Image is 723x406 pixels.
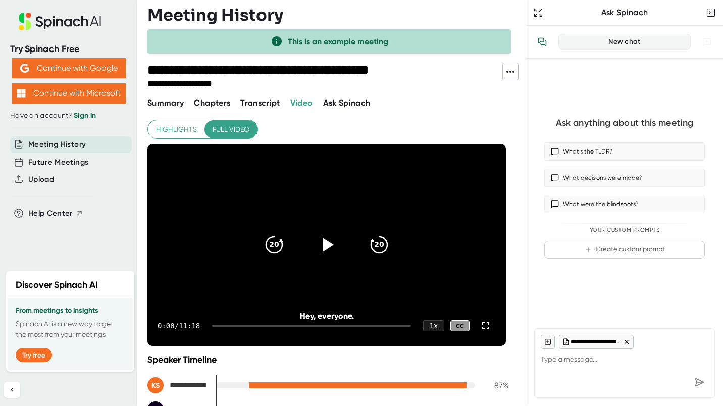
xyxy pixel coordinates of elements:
[28,208,83,219] button: Help Center
[423,320,444,331] div: 1 x
[556,117,693,129] div: Ask anything about this meeting
[16,348,52,362] button: Try free
[531,6,545,20] button: Expand to Ask Spinach page
[545,8,704,18] div: Ask Spinach
[704,6,718,20] button: Close conversation sidebar
[20,64,29,73] img: Aehbyd4JwY73AAAAAElFTkSuQmCC
[147,6,283,25] h3: Meeting History
[288,37,388,46] span: This is an example meeting
[16,319,125,340] p: Spinach AI is a new way to get the most from your meetings
[12,83,126,104] button: Continue with Microsoft
[213,123,249,136] span: Full video
[194,98,230,108] span: Chapters
[16,307,125,315] h3: From meetings to insights
[690,373,708,391] div: Send message
[148,120,205,139] button: Highlights
[158,322,200,330] div: 0:00 / 11:18
[10,43,127,55] div: Try Spinach Free
[147,377,164,393] div: KS
[240,98,280,108] span: Transcript
[544,195,705,213] button: What were the blindspots?
[194,97,230,109] button: Chapters
[28,139,86,150] button: Meeting History
[483,381,508,390] div: 87 %
[156,123,197,136] span: Highlights
[450,320,470,332] div: CC
[565,37,684,46] div: New chat
[183,311,470,321] div: Hey, everyone.
[290,98,313,108] span: Video
[74,111,96,120] a: Sign in
[544,227,705,234] div: Your Custom Prompts
[147,98,184,108] span: Summary
[323,97,371,109] button: Ask Spinach
[10,111,127,120] div: Have an account?
[240,97,280,109] button: Transcript
[28,157,88,168] button: Future Meetings
[16,278,98,292] h2: Discover Spinach AI
[12,58,126,78] button: Continue with Google
[544,241,705,259] button: Create custom prompt
[28,174,54,185] button: Upload
[147,377,208,393] div: Karin Sharon
[28,208,73,219] span: Help Center
[544,142,705,161] button: What’s the TLDR?
[4,382,20,398] button: Collapse sidebar
[147,354,508,365] div: Speaker Timeline
[204,120,257,139] button: Full video
[290,97,313,109] button: Video
[323,98,371,108] span: Ask Spinach
[544,169,705,187] button: What decisions were made?
[532,32,552,52] button: View conversation history
[147,97,184,109] button: Summary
